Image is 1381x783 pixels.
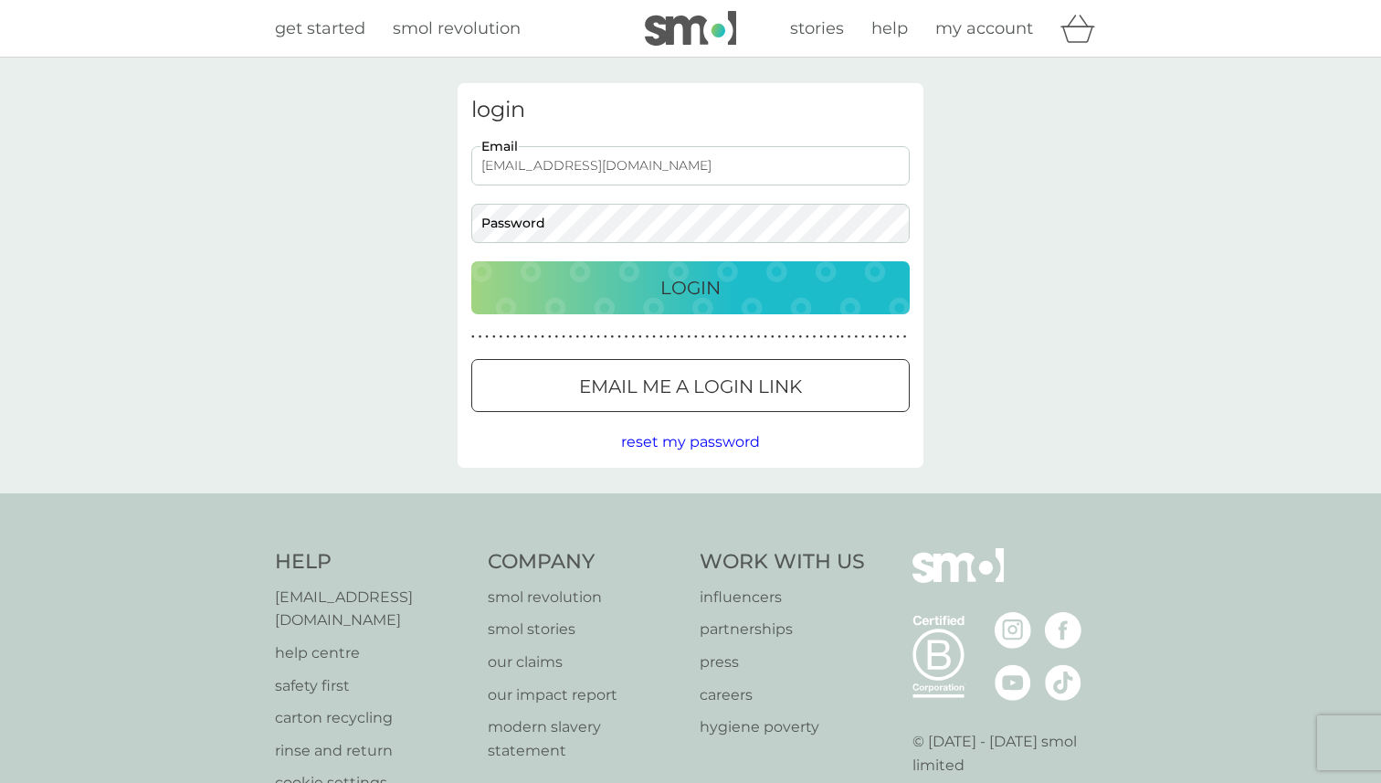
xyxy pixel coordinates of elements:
[995,664,1031,701] img: visit the smol Youtube page
[393,18,521,38] span: smol revolution
[875,333,879,342] p: ●
[722,333,726,342] p: ●
[506,333,510,342] p: ●
[488,586,682,609] a: smol revolution
[652,333,656,342] p: ●
[659,333,663,342] p: ●
[611,333,615,342] p: ●
[764,333,767,342] p: ●
[785,333,788,342] p: ●
[861,333,865,342] p: ●
[743,333,746,342] p: ●
[700,548,865,577] h4: Work With Us
[621,433,760,450] span: reset my password
[471,359,910,412] button: Email me a login link
[488,651,682,674] a: our claims
[680,333,684,342] p: ●
[700,651,865,674] a: press
[912,548,1004,610] img: smol
[896,333,900,342] p: ●
[871,18,908,38] span: help
[790,16,844,42] a: stories
[488,715,682,762] a: modern slavery statement
[778,333,782,342] p: ●
[673,333,677,342] p: ●
[631,333,635,342] p: ●
[869,333,872,342] p: ●
[579,372,802,401] p: Email me a login link
[275,548,469,577] h4: Help
[771,333,775,342] p: ●
[555,333,559,342] p: ●
[488,618,682,641] a: smol stories
[1045,612,1081,649] img: visit the smol Facebook page
[645,11,736,46] img: smol
[520,333,523,342] p: ●
[275,674,469,698] a: safety first
[621,430,760,454] button: reset my password
[700,683,865,707] a: careers
[736,333,740,342] p: ●
[590,333,594,342] p: ●
[513,333,517,342] p: ●
[819,333,823,342] p: ●
[715,333,719,342] p: ●
[667,333,670,342] p: ●
[708,333,712,342] p: ●
[575,333,579,342] p: ●
[541,333,544,342] p: ●
[275,16,365,42] a: get started
[729,333,733,342] p: ●
[275,641,469,665] a: help centre
[660,273,721,302] p: Login
[854,333,858,342] p: ●
[1045,664,1081,701] img: visit the smol Tiktok page
[625,333,628,342] p: ●
[488,683,682,707] a: our impact report
[806,333,809,342] p: ●
[638,333,642,342] p: ●
[275,18,365,38] span: get started
[700,715,865,739] a: hygiene poverty
[393,16,521,42] a: smol revolution
[1060,10,1106,47] div: basket
[569,333,573,342] p: ●
[903,333,907,342] p: ●
[694,333,698,342] p: ●
[275,739,469,763] a: rinse and return
[840,333,844,342] p: ●
[995,612,1031,649] img: visit the smol Instagram page
[700,586,865,609] p: influencers
[471,333,475,342] p: ●
[583,333,586,342] p: ●
[548,333,552,342] p: ●
[485,333,489,342] p: ●
[792,333,796,342] p: ●
[871,16,908,42] a: help
[890,333,893,342] p: ●
[827,333,830,342] p: ●
[479,333,482,342] p: ●
[471,97,910,123] h3: login
[275,706,469,730] a: carton recycling
[596,333,600,342] p: ●
[527,333,531,342] p: ●
[912,730,1107,777] p: © [DATE] - [DATE] smol limited
[790,18,844,38] span: stories
[617,333,621,342] p: ●
[275,586,469,632] a: [EMAIL_ADDRESS][DOMAIN_NAME]
[750,333,754,342] p: ●
[701,333,705,342] p: ●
